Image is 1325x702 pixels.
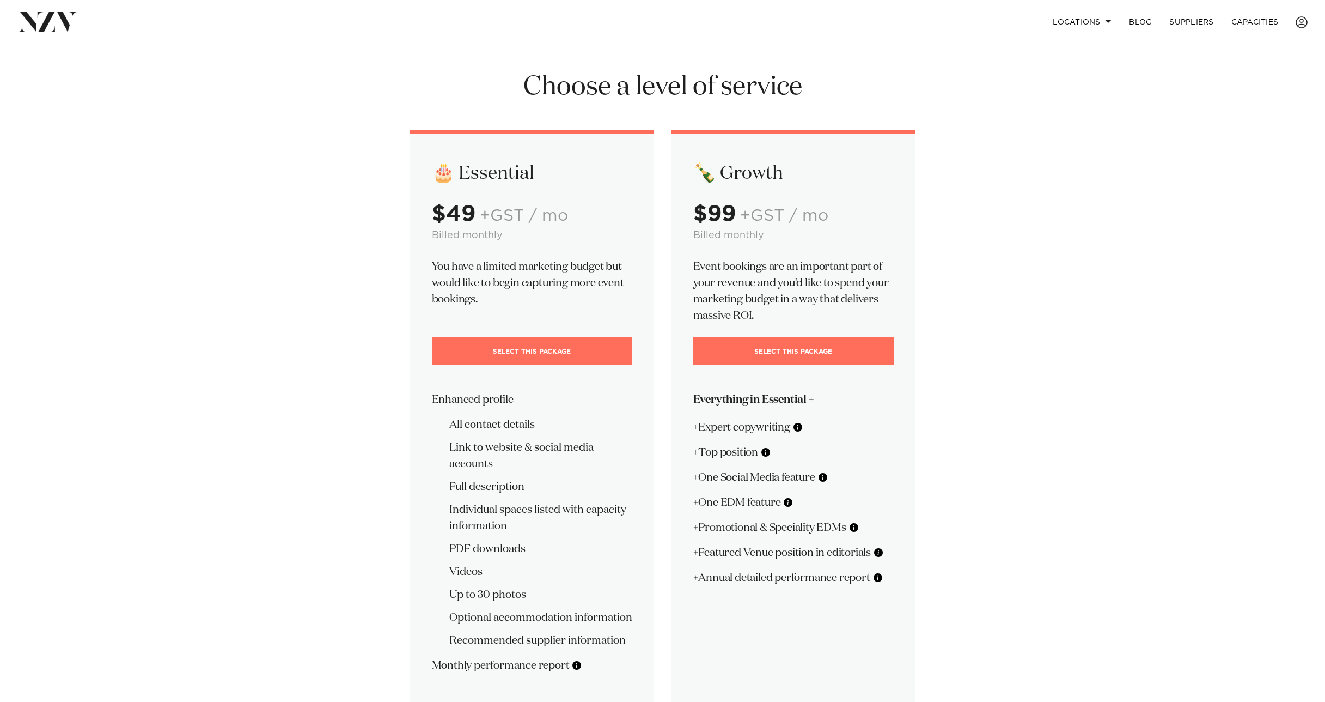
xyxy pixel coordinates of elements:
[1044,10,1120,34] a: Locations
[432,657,632,674] p: Monthly performance report
[693,161,894,185] h2: 🍾 Growth
[740,208,828,224] span: +GST / mo
[449,541,632,557] li: PDF downloads
[693,494,894,511] p: +One EDM feature
[432,391,632,408] p: Enhanced profile
[449,609,632,626] li: Optional accommodation information
[449,564,632,580] li: Videos
[480,208,568,224] span: +GST / mo
[693,469,894,486] p: +One Social Media feature
[1223,10,1287,34] a: Capacities
[1120,10,1161,34] a: BLOG
[693,394,814,405] strong: Everything in Essential +
[432,258,632,307] p: You have a limited marketing budget but would like to begin capturing more event bookings.
[693,570,894,586] p: +Annual detailed performance report
[693,203,736,225] strong: $99
[449,632,632,649] li: Recommended supplier information
[693,544,894,561] p: +Featured Venue position in editorials
[449,479,632,495] li: Full description
[693,258,894,324] p: Event bookings are an important part of your revenue and you’d like to spend your marketing budge...
[432,203,475,225] strong: $49
[432,161,632,185] h2: 🎂 Essential
[693,444,894,461] p: +Top position
[449,416,632,433] li: All contact details
[449,439,632,472] li: Link to website & social media accounts
[693,231,764,240] small: Billed monthly
[432,231,503,240] small: Billed monthly
[449,586,632,603] li: Up to 30 photos
[693,519,894,536] p: +Promotional & Speciality EDMs
[693,419,894,435] p: +Expert copywriting
[17,12,77,32] img: nzv-logo.png
[432,337,632,365] a: Select This Package
[279,70,1046,104] h1: Choose a level of service
[1161,10,1222,34] a: SUPPLIERS
[693,337,894,365] a: Select This Package
[449,501,632,534] li: Individual spaces listed with capacity information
